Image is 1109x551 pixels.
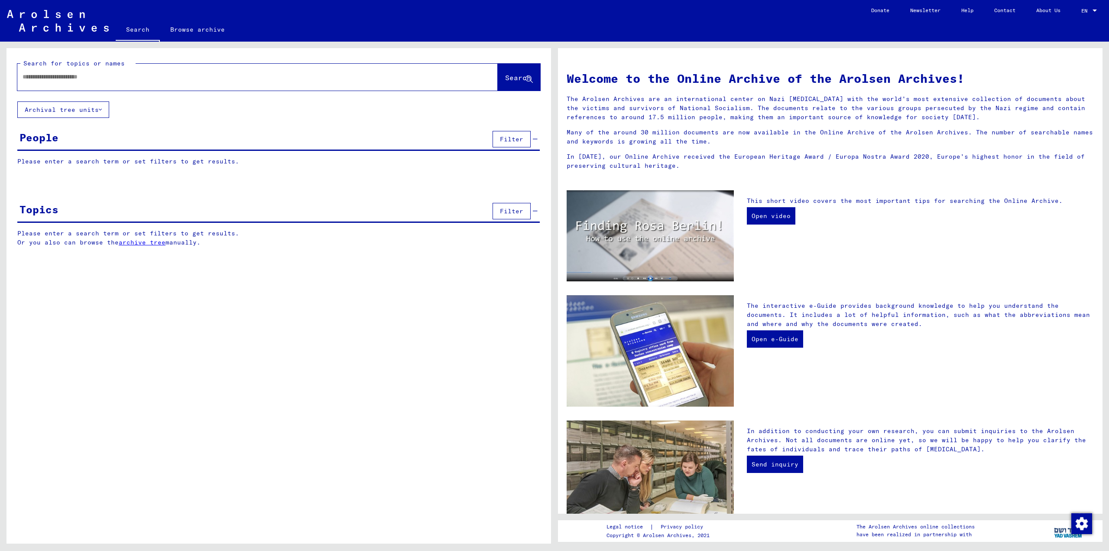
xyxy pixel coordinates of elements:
img: Change consent [1071,513,1092,534]
img: eguide.jpg [567,295,734,407]
button: Filter [493,131,531,147]
a: Search [116,19,160,42]
p: have been realized in partnership with [856,531,975,538]
p: Many of the around 30 million documents are now available in the Online Archive of the Arolsen Ar... [567,128,1094,146]
p: Please enter a search term or set filters to get results. Or you also can browse the manually. [17,229,540,247]
a: archive tree [119,238,165,246]
div: People [19,130,58,145]
p: This short video covers the most important tips for searching the Online Archive. [747,196,1094,205]
p: The interactive e-Guide provides background knowledge to help you understand the documents. It in... [747,301,1094,329]
span: Search [505,73,531,82]
button: Filter [493,203,531,219]
img: video.jpg [567,190,734,281]
p: Copyright © Arolsen Archives, 2021 [606,531,713,539]
div: Change consent [1071,513,1092,534]
p: In [DATE], our Online Archive received the European Heritage Award / Europa Nostra Award 2020, Eu... [567,152,1094,170]
a: Open video [747,207,795,225]
a: Send inquiry [747,456,803,473]
a: Open e-Guide [747,330,803,348]
img: Arolsen_neg.svg [7,10,109,32]
div: Topics [19,202,58,217]
button: Archival tree units [17,101,109,118]
h1: Welcome to the Online Archive of the Arolsen Archives! [567,69,1094,88]
p: The Arolsen Archives online collections [856,523,975,531]
a: Privacy policy [654,522,713,531]
span: Filter [500,135,523,143]
img: yv_logo.png [1052,520,1085,541]
p: Please enter a search term or set filters to get results. [17,157,540,166]
mat-label: Search for topics or names [23,59,125,67]
div: | [606,522,713,531]
button: Search [498,64,540,91]
span: Filter [500,207,523,215]
img: inquiries.jpg [567,421,734,532]
p: In addition to conducting your own research, you can submit inquiries to the Arolsen Archives. No... [747,427,1094,454]
a: Browse archive [160,19,235,40]
p: The Arolsen Archives are an international center on Nazi [MEDICAL_DATA] with the world’s most ext... [567,95,1094,122]
a: Legal notice [606,522,650,531]
span: EN [1081,8,1091,14]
